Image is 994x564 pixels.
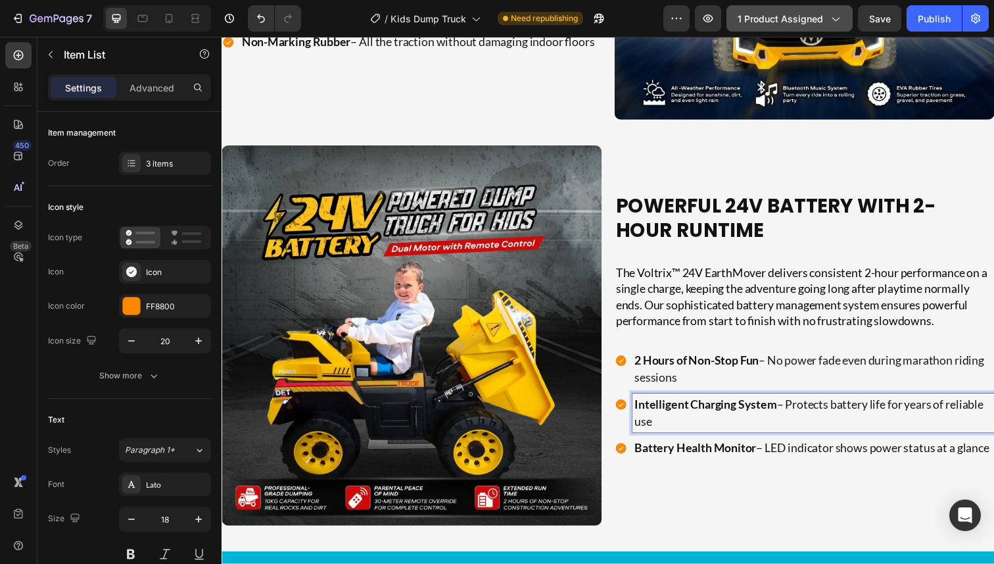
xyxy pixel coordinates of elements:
[401,159,786,212] h2: Rich Text Editor. Editing area: main
[146,479,208,491] div: Lato
[48,300,85,312] div: Icon color
[419,409,789,431] div: Rich Text Editor. Editing area: main
[48,232,82,244] div: Icon type
[48,364,211,388] button: Show more
[421,413,546,427] strong: Battery Health Monitor
[48,157,70,169] div: Order
[511,13,578,24] span: Need republishing
[10,241,32,251] div: Beta
[99,369,160,382] div: Show more
[146,158,208,170] div: 3 items
[48,444,71,456] div: Styles
[419,365,789,404] div: Rich Text Editor. Editing area: main
[5,5,98,32] button: 7
[48,478,64,490] div: Font
[421,323,778,355] span: – No power fade even during marathon riding sessions
[385,12,388,26] span: /
[48,332,99,350] div: Icon size
[248,5,301,32] div: Undo/Redo
[146,301,208,313] div: FF8800
[738,12,823,26] span: 1 product assigned
[907,5,962,32] button: Publish
[130,81,174,95] p: Advanced
[48,127,116,139] div: Item management
[401,232,789,300] div: Rich Text Editor. Editing area: main
[64,47,176,63] p: Item List
[86,11,92,26] p: 7
[125,444,175,456] span: Paragraph 1*
[869,13,891,24] span: Save
[65,81,102,95] p: Settings
[421,367,787,402] p: – Protects battery life for years of reliable use
[421,411,787,429] p: – LED indicator shows power status at a glance
[12,140,32,151] div: 450
[726,5,853,32] button: 1 product assigned
[421,368,567,382] strong: Intelligent Charging System
[146,267,208,278] div: Icon
[419,320,789,359] div: Rich Text Editor. Editing area: main
[402,233,788,299] p: The Voltrix™ 24V EarthMover delivers consistent 2-hour performance on a single charge, keeping th...
[390,12,466,26] span: Kids Dump Truck
[48,414,64,426] div: Text
[48,266,64,278] div: Icon
[949,500,981,531] div: Open Intercom Messenger
[858,5,901,32] button: Save
[48,510,83,528] div: Size
[918,12,951,26] div: Publish
[402,161,784,211] p: Powerful 24V Battery With 2-Hour Runtime
[48,201,83,213] div: Icon style
[421,323,548,338] strong: 2 Hours of Non-Stop Fun
[119,438,211,462] button: Paragraph 1*
[222,37,994,564] iframe: Design area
